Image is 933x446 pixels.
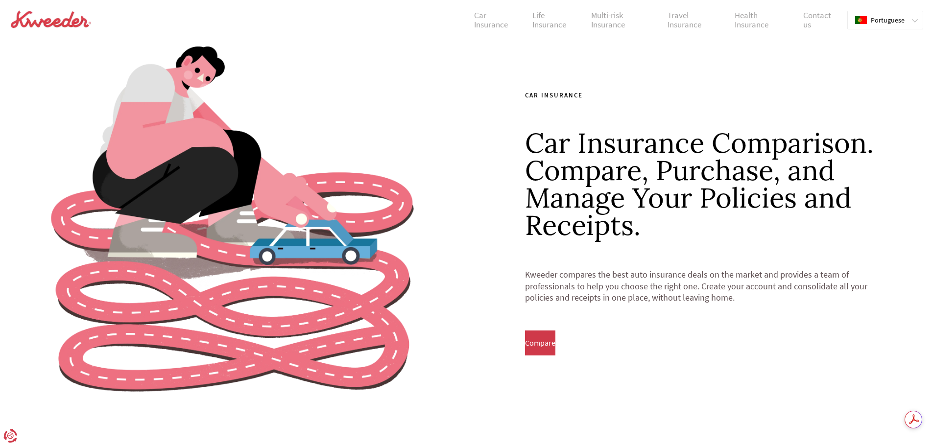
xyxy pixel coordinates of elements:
[525,11,584,30] a: Life Insurance
[735,10,768,30] font: Health Insurance
[796,11,845,30] a: Contact us
[660,11,727,30] a: Travel Insurance
[10,10,92,29] img: logo
[803,10,831,30] font: Contact us
[525,91,583,99] font: Car Insurance
[10,10,92,31] a: logo
[668,10,701,30] font: Travel Insurance
[727,11,796,30] a: Health Insurance
[525,338,555,348] font: Compare
[525,125,874,242] font: Car Insurance Comparison. Compare, Purchase, and Manage Your Policies and Receipts.
[525,269,867,303] font: Kweeder compares the best auto insurance deals on the market and provides a team of professionals...
[584,11,661,30] a: Multi-risk Insurance
[591,10,625,30] font: Multi-risk Insurance
[525,341,555,347] a: Compare
[871,16,905,24] font: Portuguese
[532,10,566,30] font: Life Insurance
[467,11,526,30] a: Car Insurance
[474,10,508,30] font: Car Insurance
[525,330,555,355] button: Compare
